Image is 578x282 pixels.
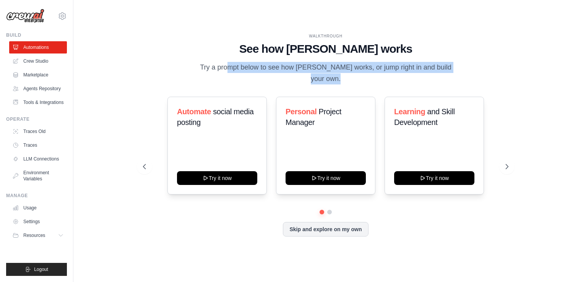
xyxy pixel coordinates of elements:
a: Settings [9,216,67,228]
a: Marketplace [9,69,67,81]
div: Manage [6,193,67,199]
span: Personal [286,107,317,116]
div: Operate [6,116,67,122]
button: Try it now [177,171,257,185]
button: Skip and explore on my own [283,222,368,237]
img: Logo [6,9,44,23]
button: Try it now [286,171,366,185]
a: Tools & Integrations [9,96,67,109]
button: Resources [9,229,67,241]
span: Learning [394,107,425,116]
span: Project Manager [286,107,341,126]
span: social media posting [177,107,254,126]
div: WALKTHROUGH [143,33,509,39]
a: Automations [9,41,67,53]
a: Usage [9,202,67,214]
a: Environment Variables [9,167,67,185]
h1: See how [PERSON_NAME] works [143,42,509,56]
iframe: Chat Widget [540,245,578,282]
a: Traces [9,139,67,151]
span: Logout [34,266,48,272]
button: Logout [6,263,67,276]
span: Automate [177,107,211,116]
span: Resources [23,232,45,238]
a: LLM Connections [9,153,67,165]
p: Try a prompt below to see how [PERSON_NAME] works, or jump right in and build your own. [197,62,454,84]
a: Traces Old [9,125,67,138]
div: Build [6,32,67,38]
span: and Skill Development [394,107,455,126]
a: Crew Studio [9,55,67,67]
button: Try it now [394,171,474,185]
a: Agents Repository [9,83,67,95]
